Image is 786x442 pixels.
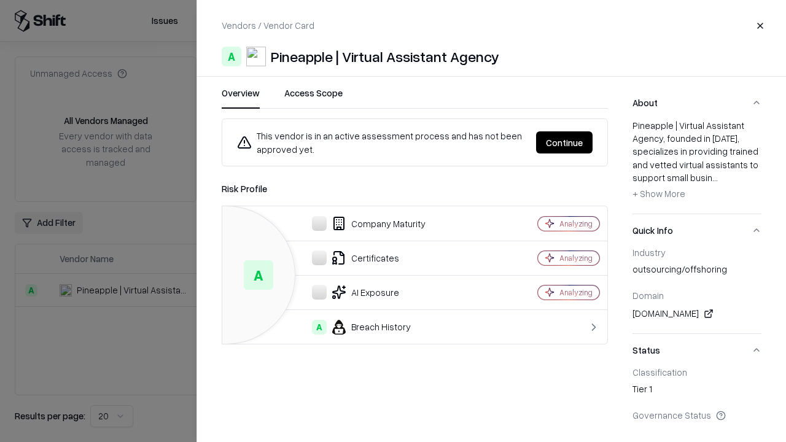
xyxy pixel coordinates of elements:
img: Pineapple | Virtual Assistant Agency [246,47,266,66]
div: A [244,260,273,290]
div: Industry [632,247,761,258]
div: Tier 1 [632,382,761,400]
div: AI Exposure [232,285,495,300]
p: Vendors / Vendor Card [222,19,314,32]
button: Quick Info [632,214,761,247]
div: A [222,47,241,66]
div: Certificates [232,250,495,265]
div: outsourcing/offshoring [632,263,761,280]
div: A [312,320,327,335]
span: ... [712,172,718,183]
span: + Show More [632,188,685,199]
div: [DOMAIN_NAME] [632,306,761,321]
div: Quick Info [632,247,761,333]
div: Analyzing [559,219,593,229]
div: Domain [632,290,761,301]
div: Company Maturity [232,216,495,231]
div: Breach History [232,320,495,335]
div: Analyzing [559,253,593,263]
div: This vendor is in an active assessment process and has not been approved yet. [237,129,526,156]
div: Analyzing [559,287,593,298]
div: Governance Status [632,409,761,421]
button: Continue [536,131,593,153]
button: Overview [222,87,260,109]
div: Classification [632,366,761,378]
div: Risk Profile [222,181,608,196]
button: Status [632,334,761,366]
div: Pineapple | Virtual Assistant Agency, founded in [DATE], specializes in providing trained and vet... [632,119,761,204]
div: About [632,119,761,214]
button: About [632,87,761,119]
div: Pineapple | Virtual Assistant Agency [271,47,499,66]
button: + Show More [632,184,685,204]
button: Access Scope [284,87,343,109]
